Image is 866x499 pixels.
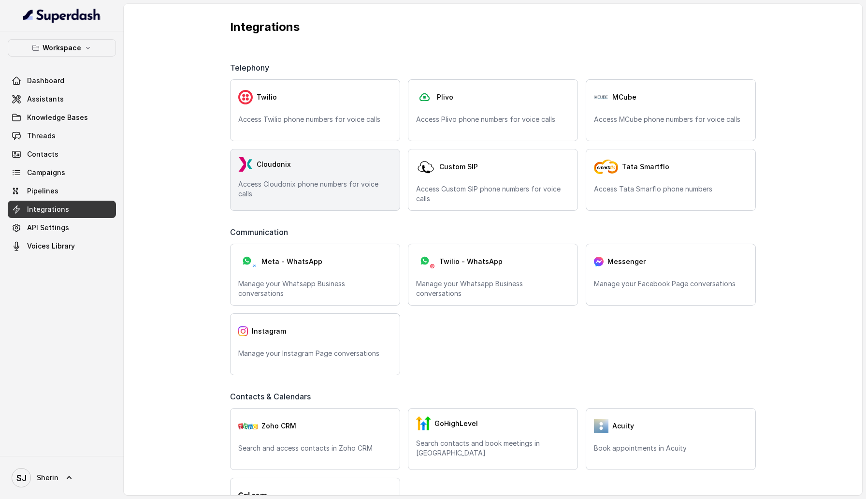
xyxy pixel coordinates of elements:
span: MCube [612,92,636,102]
img: plivo.d3d850b57a745af99832d897a96997ac.svg [416,90,433,105]
a: API Settings [8,219,116,236]
span: Campaigns [27,168,65,177]
p: Book appointments in Acuity [594,443,748,453]
button: Workspace [8,39,116,57]
span: GoHighLevel [434,419,478,428]
a: Campaigns [8,164,116,181]
span: Custom SIP [439,162,478,172]
p: Access Tata Smarflo phone numbers [594,184,748,194]
span: Threads [27,131,56,141]
img: messenger.2e14a0163066c29f9ca216c7989aa592.svg [594,257,604,266]
span: Assistants [27,94,64,104]
span: Twilio [257,92,277,102]
img: Pj9IrDBdEGgAAAABJRU5ErkJggg== [594,94,608,100]
span: Telephony [230,62,273,73]
p: Manage your Whatsapp Business conversations [416,279,570,298]
img: instagram.04eb0078a085f83fc525.png [238,326,248,336]
span: Plivo [437,92,453,102]
span: Zoho CRM [261,421,296,431]
a: Assistants [8,90,116,108]
span: Communication [230,226,292,238]
span: Contacts [27,149,58,159]
a: Threads [8,127,116,145]
span: Instagram [252,326,286,336]
a: Dashboard [8,72,116,89]
img: GHL.59f7fa3143240424d279.png [416,416,431,431]
span: Dashboard [27,76,64,86]
span: Integrations [27,205,69,214]
img: LzEnlUgADIwsuYwsTIxNLkxQDEyBEgDTDZAMjs1Qgy9jUyMTMxBzEB8uASKBKLgDqFxF08kI1lQAAAABJRU5ErkJggg== [238,157,253,172]
p: Access MCube phone numbers for voice calls [594,115,748,124]
p: Access Cloudonix phone numbers for voice calls [238,179,392,199]
a: Integrations [8,201,116,218]
img: customSip.5d45856e11b8082b7328070e9c2309ec.svg [416,157,435,176]
p: Manage your Facebook Page conversations [594,279,748,289]
p: Manage your Instagram Page conversations [238,349,392,358]
img: tata-smart-flo.8a5748c556e2c421f70c.png [594,160,618,174]
p: Workspace [43,42,81,54]
span: Voices Library [27,241,75,251]
span: Tata Smartflo [622,162,669,172]
img: logo.svg [238,492,267,499]
span: Knowledge Bases [27,113,88,122]
span: API Settings [27,223,69,233]
img: twilio.7c09a4f4c219fa09ad352260b0a8157b.svg [238,90,253,104]
p: Integrations [230,19,756,35]
a: Voices Library [8,237,116,255]
img: light.svg [23,8,101,23]
span: Messenger [607,257,646,266]
p: Search and access contacts in Zoho CRM [238,443,392,453]
p: Access Custom SIP phone numbers for voice calls [416,184,570,204]
span: Pipelines [27,186,58,196]
a: Knowledge Bases [8,109,116,126]
img: zohoCRM.b78897e9cd59d39d120b21c64f7c2b3a.svg [238,423,258,429]
span: Sherin [37,473,58,483]
span: Meta - WhatsApp [261,257,322,266]
p: Manage your Whatsapp Business conversations [238,279,392,298]
p: Access Twilio phone numbers for voice calls [238,115,392,124]
span: Acuity [612,421,634,431]
a: Contacts [8,146,116,163]
span: Twilio - WhatsApp [439,257,503,266]
a: Pipelines [8,182,116,200]
span: Cloudonix [257,160,291,169]
p: Search contacts and book meetings in [GEOGRAPHIC_DATA] [416,439,570,458]
p: Access Plivo phone numbers for voice calls [416,115,570,124]
img: 5vvjV8cQY1AVHSZc2N7qU9QabzYIM+zpgiA0bbq9KFoni1IQNE8dHPp0leJjYW31UJeOyZnSBUO77gdMaNhFCgpjLZzFnVhVC... [594,419,608,433]
span: Contacts & Calendars [230,391,315,402]
a: Sherin [8,464,116,491]
text: SJ [16,473,27,483]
